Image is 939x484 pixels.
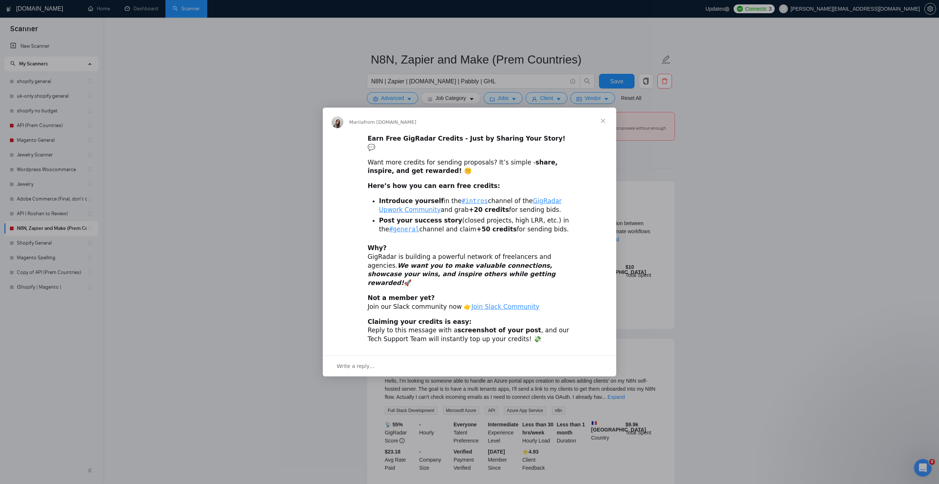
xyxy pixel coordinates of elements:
[457,326,541,334] b: screenshot of your post
[379,217,462,224] b: Post your success story
[368,294,571,311] div: Join our Slack community now 👉
[368,182,500,189] b: Here’s how you can earn free credits:
[476,225,517,233] b: +50 credits
[368,318,571,344] div: Reply to this message with a , and our Tech Support Team will instantly top up your credits! 💸
[590,108,616,134] span: Close
[462,197,488,205] a: #intros
[368,244,387,252] b: Why?
[368,158,571,176] div: Want more credits for sending proposals? It’s simple -
[368,135,565,142] b: Earn Free GigRadar Credits - Just by Sharing Your Story!
[368,294,435,301] b: Not a member yet?
[364,119,416,125] span: from [DOMAIN_NAME]
[469,206,509,213] b: +20 credits
[389,225,419,233] a: #general
[368,318,472,325] b: Claiming your credits is easy:
[379,197,571,214] li: in the channel of the and grab for sending bids.
[332,116,343,128] img: Profile image for Mariia
[349,119,364,125] span: Mariia
[379,197,444,205] b: Introduce yourself
[337,361,375,371] span: Write a reply…
[379,197,562,213] a: GigRadar Upwork Community
[323,355,616,376] div: Open conversation and reply
[368,134,571,152] div: 💬
[368,244,571,288] div: GigRadar is building a powerful network of freelancers and agencies. 🚀
[379,216,571,234] li: (closed projects, high LRR, etc.) in the channel and claim for sending bids.
[368,262,555,287] i: We want you to make valuable connections, showcase your wins, and inspire others while getting re...
[471,303,539,310] a: Join Slack Community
